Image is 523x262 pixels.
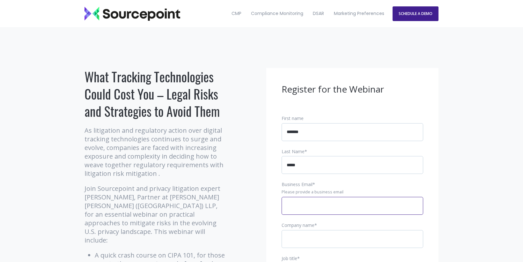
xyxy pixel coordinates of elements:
span: Business Email [282,181,313,187]
span: First name [282,115,304,121]
legend: Please provide a business email [282,189,423,195]
p: As litigation and regulatory action over digital tracking technologies continues to surge and evo... [85,126,226,178]
span: Job title [282,255,297,261]
a: SCHEDULE A DEMO [393,6,438,21]
span: Last Name [282,148,305,154]
span: Company name [282,222,314,228]
h1: What Tracking Technologies Could Cost You – Legal Risks and Strategies to Avoid Them [85,68,226,120]
p: Join Sourcepoint and privacy litigation expert [PERSON_NAME], Partner at [PERSON_NAME] [PERSON_NA... [85,184,226,244]
img: Sourcepoint_logo_black_transparent (2)-2 [85,7,180,21]
h3: Register for the Webinar [282,83,423,95]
